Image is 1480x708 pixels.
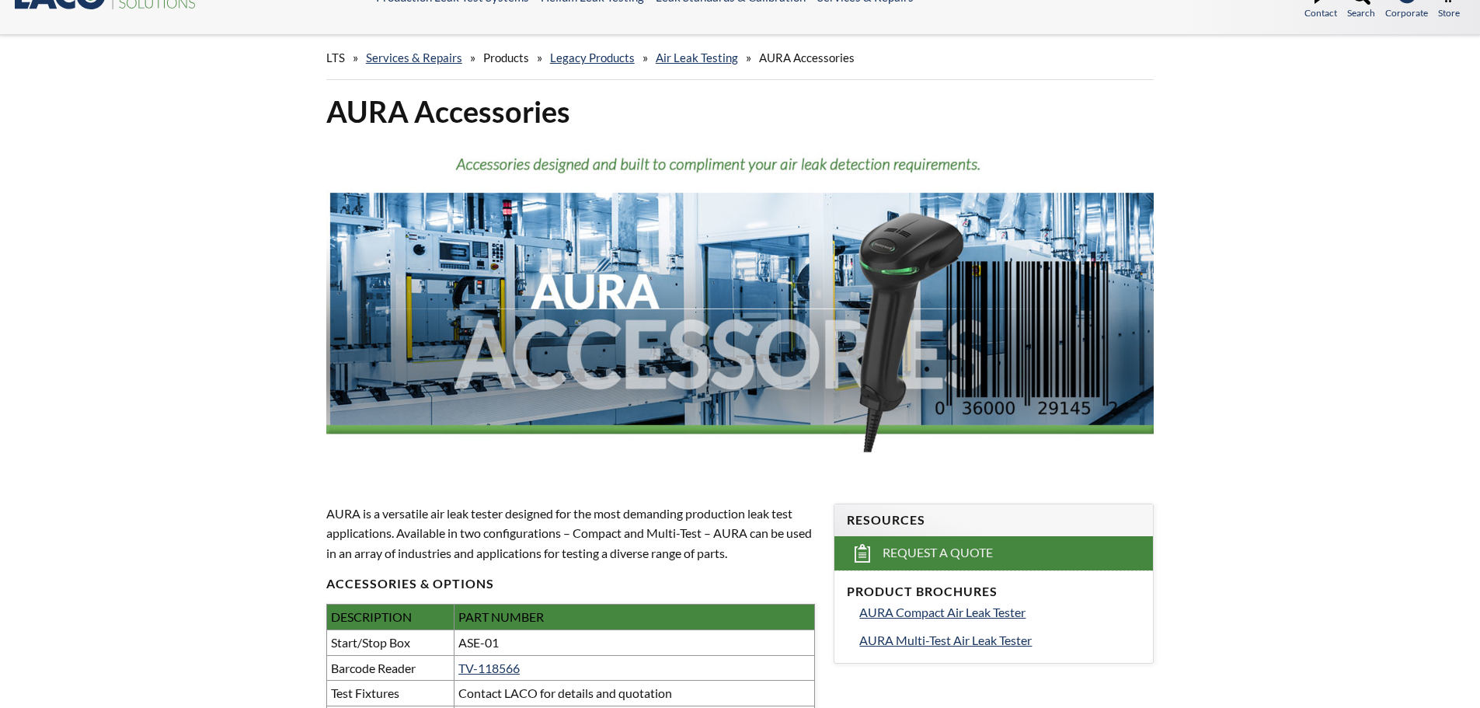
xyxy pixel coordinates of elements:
h4: Resources [847,512,1140,528]
span: AURA Compact Air Leak Tester [859,605,1026,619]
td: ASE-01 [454,630,815,655]
a: TV-118566 [458,661,520,675]
td: Contact LACO for details and quotation [454,681,815,706]
span: PART NUMBER [458,609,544,624]
a: Legacy Products [550,51,635,65]
img: Aura Accessories header [326,143,1154,474]
h4: Product Brochures [847,584,1140,600]
p: AURA is a versatile air leak tester designed for the most demanding production leak test applicat... [326,504,816,563]
td: Test Fixtures [326,681,454,706]
a: AURA Compact Air Leak Tester [859,602,1140,623]
a: Request a Quote [834,536,1153,570]
span: Request a Quote [883,545,993,561]
a: Services & Repairs [366,51,462,65]
span: AURA Multi-Test Air Leak Tester [859,633,1032,647]
span: Corporate [1385,5,1428,20]
span: Products [483,51,529,65]
a: Air Leak Testing [656,51,738,65]
td: Start/Stop Box [326,630,454,655]
a: AURA Multi-Test Air Leak Tester [859,630,1140,650]
h4: Accessories & Options [326,576,816,592]
div: » » » » » [326,36,1154,80]
span: AURA Accessories [759,51,855,65]
td: Barcode Reader [326,655,454,681]
h1: AURA Accessories [326,92,1154,131]
span: LTS [326,51,345,65]
span: DESCRIPTION [331,609,412,624]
